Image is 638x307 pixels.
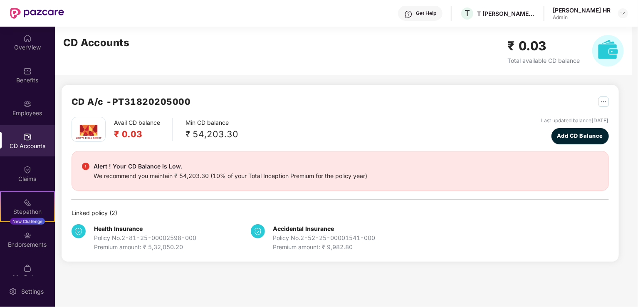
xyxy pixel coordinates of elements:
[477,10,535,17] div: T [PERSON_NAME] & [PERSON_NAME]
[23,67,32,75] img: svg+xml;base64,PHN2ZyBpZD0iQmVuZWZpdHMiIHhtbG5zPSJodHRwOi8vd3d3LnczLm9yZy8yMDAwL3N2ZyIgd2lkdGg9Ij...
[273,243,376,252] div: Premium amount: ₹ 9,982.80
[620,10,626,17] img: svg+xml;base64,PHN2ZyBpZD0iRHJvcGRvd24tMzJ4MzIiIHhtbG5zPSJodHRwOi8vd3d3LnczLm9yZy8yMDAwL3N2ZyIgd2...
[185,118,238,141] div: Min CD balance
[465,8,470,18] span: T
[94,161,367,171] div: Alert ! Your CD Balance is Low.
[23,166,32,174] img: svg+xml;base64,PHN2ZyBpZD0iQ2xhaW0iIHhtbG5zPSJodHRwOi8vd3d3LnczLm9yZy8yMDAwL3N2ZyIgd2lkdGg9IjIwIi...
[10,8,64,19] img: New Pazcare Logo
[19,287,46,296] div: Settings
[114,127,160,141] h2: ₹ 0.03
[23,133,32,141] img: svg+xml;base64,PHN2ZyBpZD0iQ0RfQWNjb3VudHMiIGRhdGEtbmFtZT0iQ0QgQWNjb3VudHMiIHhtbG5zPSJodHRwOi8vd3...
[592,35,624,67] img: svg+xml;base64,PHN2ZyB4bWxucz0iaHR0cDovL3d3dy53My5vcmcvMjAwMC9zdmciIHhtbG5zOnhsaW5rPSJodHRwOi8vd3...
[416,10,436,17] div: Get Help
[507,36,580,56] h2: ₹ 0.03
[1,208,54,216] div: Stepathon
[185,127,238,141] div: ₹ 54,203.30
[74,117,103,146] img: aditya.png
[94,171,367,181] div: We recommend you maintain ₹ 54,203.30 (10% of your Total Inception Premium for the policy year)
[10,218,45,225] div: New Challenge
[82,163,89,170] img: svg+xml;base64,PHN2ZyBpZD0iRGFuZ2VyX2FsZXJ0IiBkYXRhLW5hbWU9IkRhbmdlciBhbGVydCIgeG1sbnM9Imh0dHA6Ly...
[273,225,334,232] b: Accidental Insurance
[553,14,611,21] div: Admin
[94,243,196,252] div: Premium amount: ₹ 5,32,050.20
[553,6,611,14] div: [PERSON_NAME] HR
[557,132,603,140] span: Add CD Balance
[72,224,86,238] img: svg+xml;base64,PHN2ZyB4bWxucz0iaHR0cDovL3d3dy53My5vcmcvMjAwMC9zdmciIHdpZHRoPSIzNCIgaGVpZ2h0PSIzNC...
[94,233,196,243] div: Policy No. 2-81-25-00002598-000
[63,35,130,51] h2: CD Accounts
[94,225,143,232] b: Health Insurance
[23,34,32,42] img: svg+xml;base64,PHN2ZyBpZD0iSG9tZSIgeG1sbnM9Imh0dHA6Ly93d3cudzMub3JnLzIwMDAvc3ZnIiB3aWR0aD0iMjAiIG...
[23,100,32,108] img: svg+xml;base64,PHN2ZyBpZD0iRW1wbG95ZWVzIiB4bWxucz0iaHR0cDovL3d3dy53My5vcmcvMjAwMC9zdmciIHdpZHRoPS...
[23,264,32,272] img: svg+xml;base64,PHN2ZyBpZD0iTXlfT3JkZXJzIiBkYXRhLW5hbWU9Ik15IE9yZGVycyIgeG1sbnM9Imh0dHA6Ly93d3cudz...
[404,10,413,18] img: svg+xml;base64,PHN2ZyBpZD0iSGVscC0zMngzMiIgeG1sbnM9Imh0dHA6Ly93d3cudzMub3JnLzIwMDAvc3ZnIiB3aWR0aD...
[9,287,17,296] img: svg+xml;base64,PHN2ZyBpZD0iU2V0dGluZy0yMHgyMCIgeG1sbnM9Imh0dHA6Ly93d3cudzMub3JnLzIwMDAvc3ZnIiB3aW...
[72,208,609,218] div: Linked policy ( 2 )
[551,128,609,144] button: Add CD Balance
[23,231,32,240] img: svg+xml;base64,PHN2ZyBpZD0iRW5kb3JzZW1lbnRzIiB4bWxucz0iaHR0cDovL3d3dy53My5vcmcvMjAwMC9zdmciIHdpZH...
[598,97,609,107] img: svg+xml;base64,PHN2ZyB4bWxucz0iaHR0cDovL3d3dy53My5vcmcvMjAwMC9zdmciIHdpZHRoPSIyNSIgaGVpZ2h0PSIyNS...
[72,95,191,109] h2: CD A/c - PT31820205000
[251,224,265,238] img: svg+xml;base64,PHN2ZyB4bWxucz0iaHR0cDovL3d3dy53My5vcmcvMjAwMC9zdmciIHdpZHRoPSIzNCIgaGVpZ2h0PSIzNC...
[507,57,580,64] span: Total available CD balance
[114,118,173,141] div: Avail CD balance
[23,198,32,207] img: svg+xml;base64,PHN2ZyB4bWxucz0iaHR0cDovL3d3dy53My5vcmcvMjAwMC9zdmciIHdpZHRoPSIyMSIgaGVpZ2h0PSIyMC...
[542,117,609,125] div: Last updated balance [DATE]
[273,233,376,243] div: Policy No. 2-52-25-00001541-000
